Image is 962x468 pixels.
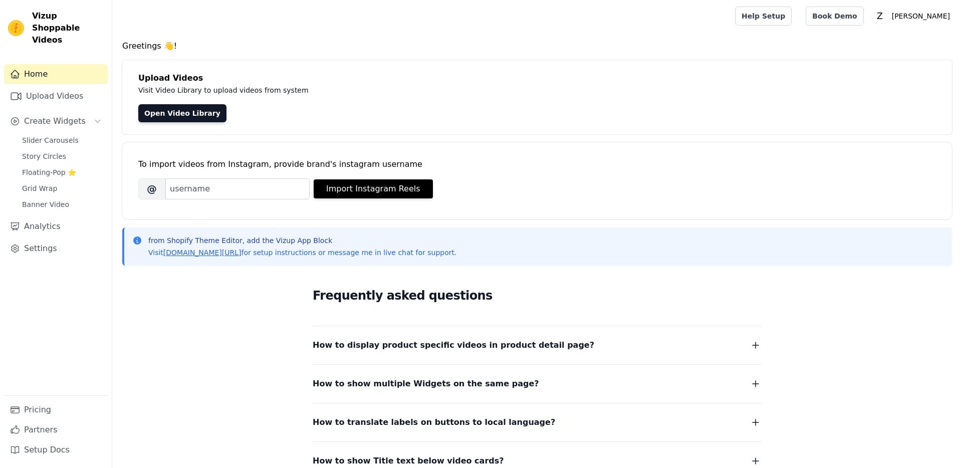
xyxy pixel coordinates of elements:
[313,338,762,352] button: How to display product specific videos in product detail page?
[16,181,108,195] a: Grid Wrap
[22,183,57,193] span: Grid Wrap
[16,197,108,211] a: Banner Video
[4,216,108,237] a: Analytics
[313,454,762,468] button: How to show Title text below video cards?
[138,72,936,84] h4: Upload Videos
[22,151,66,161] span: Story Circles
[122,40,952,52] h4: Greetings 👋!
[4,420,108,440] a: Partners
[24,115,86,127] span: Create Widgets
[16,149,108,163] a: Story Circles
[138,178,165,199] span: @
[4,64,108,84] a: Home
[16,133,108,147] a: Slider Carousels
[4,400,108,420] a: Pricing
[138,104,226,122] a: Open Video Library
[313,377,762,391] button: How to show multiple Widgets on the same page?
[4,86,108,106] a: Upload Videos
[314,179,433,198] button: Import Instagram Reels
[313,415,762,429] button: How to translate labels on buttons to local language?
[313,454,504,468] span: How to show Title text below video cards?
[8,20,24,36] img: Vizup
[165,178,310,199] input: username
[22,167,76,177] span: Floating-Pop ⭐
[163,249,242,257] a: [DOMAIN_NAME][URL]
[4,440,108,460] a: Setup Docs
[735,7,792,26] a: Help Setup
[16,165,108,179] a: Floating-Pop ⭐
[148,236,456,246] p: from Shopify Theme Editor, add the Vizup App Block
[313,377,539,391] span: How to show multiple Widgets on the same page?
[872,7,954,25] button: Z [PERSON_NAME]
[148,248,456,258] p: Visit for setup instructions or message me in live chat for support.
[22,135,79,145] span: Slider Carousels
[4,111,108,131] button: Create Widgets
[138,158,936,170] div: To import videos from Instagram, provide brand's instagram username
[877,11,883,21] text: Z
[888,7,954,25] p: [PERSON_NAME]
[313,286,762,306] h2: Frequently asked questions
[22,199,69,209] span: Banner Video
[313,415,555,429] span: How to translate labels on buttons to local language?
[138,84,587,96] p: Visit Video Library to upload videos from system
[32,10,104,46] span: Vizup Shoppable Videos
[313,338,594,352] span: How to display product specific videos in product detail page?
[806,7,863,26] a: Book Demo
[4,239,108,259] a: Settings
